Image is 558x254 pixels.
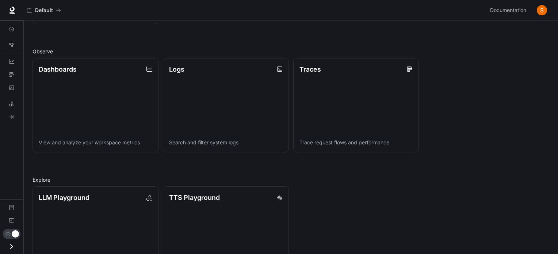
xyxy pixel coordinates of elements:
p: Dashboards [39,64,77,74]
h2: Observe [33,48,549,55]
a: TTS Playground [3,111,20,123]
button: Open drawer [3,239,20,254]
a: TracesTrace request flows and performance [293,58,419,153]
a: Dashboards [3,56,20,67]
p: Search and filter system logs [169,139,283,146]
span: Dark mode toggle [12,230,19,238]
p: LLM Playground [39,193,89,202]
p: Default [35,7,53,14]
img: User avatar [537,5,547,15]
a: Documentation [3,202,20,213]
a: Logs [3,82,20,94]
a: Overview [3,23,20,35]
a: Documentation [487,3,532,18]
p: View and analyze your workspace metrics [39,139,152,146]
p: Trace request flows and performance [299,139,413,146]
span: Documentation [490,6,526,15]
p: TTS Playground [169,193,220,202]
a: LLM Playground [3,98,20,110]
a: Traces [3,69,20,80]
button: User avatar [535,3,549,18]
a: DashboardsView and analyze your workspace metrics [33,58,158,153]
a: Feedback [3,215,20,227]
h2: Explore [33,176,549,183]
p: Traces [299,64,321,74]
a: Graph Registry [3,39,20,51]
p: Logs [169,64,184,74]
button: All workspaces [24,3,64,18]
a: LogsSearch and filter system logs [163,58,289,153]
